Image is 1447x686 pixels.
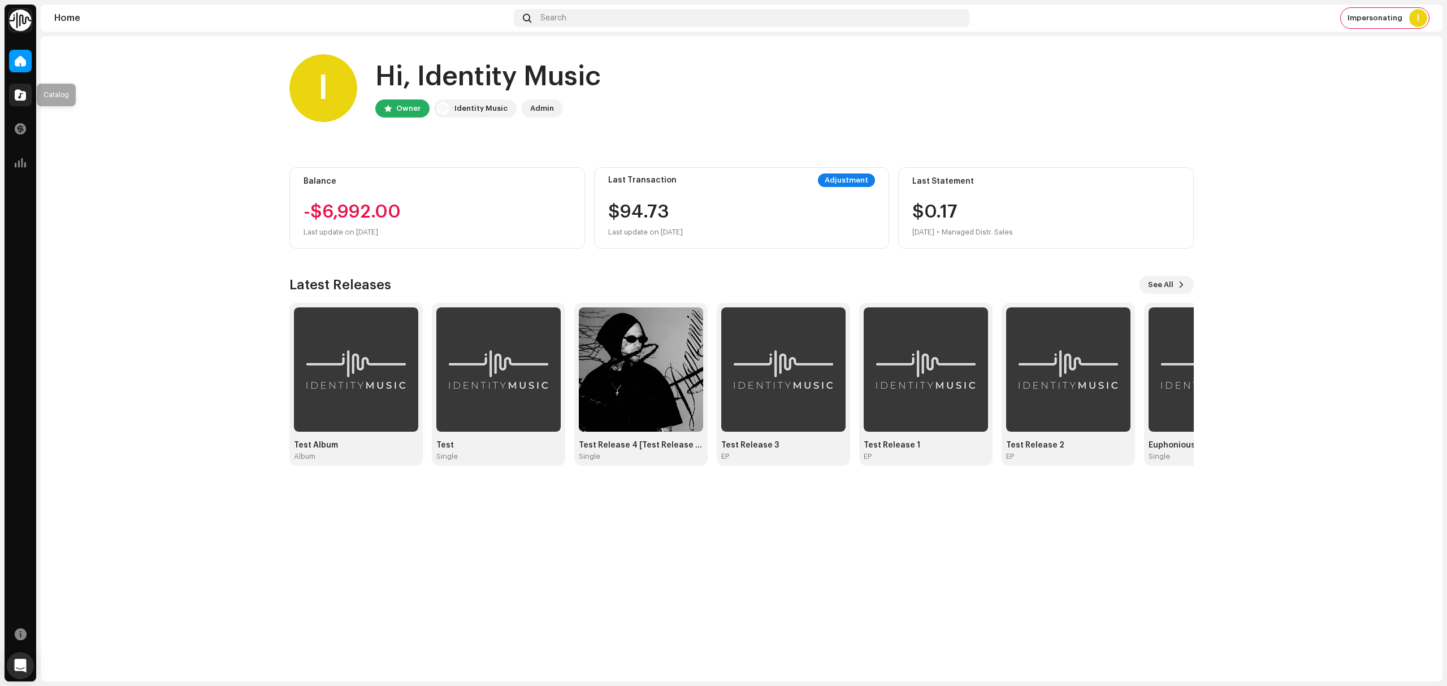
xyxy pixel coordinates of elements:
img: 45b8f837-2a39-4ee8-8c0d-9c61bbd11863 [436,307,561,432]
div: Test Release 4 [Test Release 4 Add] [579,441,703,450]
span: Search [540,14,566,23]
img: 1736a1c5-3ab5-43ca-8642-73d8b1dcab4b [294,307,418,432]
img: 2f51d2d4-377f-4c34-99ca-f727ffc0ed22 [579,307,703,432]
button: See All [1139,276,1194,294]
img: 813540ae-4e1a-43e3-9970-4a222b0a5852 [864,307,988,432]
div: Test Release 2 [1006,441,1130,450]
div: Single [436,452,458,461]
div: EP [1006,452,1014,461]
div: Balance [304,177,571,186]
div: Adjustment [818,173,875,187]
h3: Latest Releases [289,276,391,294]
div: Euphonious [1149,441,1273,450]
div: Last update on [DATE] [608,225,683,239]
div: I [289,54,357,122]
div: [DATE] [912,225,934,239]
div: Test Release 1 [864,441,988,450]
img: 0f74c21f-6d1c-4dbc-9196-dbddad53419e [436,102,450,115]
div: Home [54,14,509,23]
img: 0f74c21f-6d1c-4dbc-9196-dbddad53419e [9,9,32,32]
div: Owner [396,102,421,115]
div: I [1409,9,1427,27]
re-o-card-value: Balance [289,167,585,249]
div: Test [436,441,561,450]
div: Open Intercom Messenger [7,652,34,679]
div: Identity Music [454,102,508,115]
div: EP [721,452,729,461]
div: Managed Distr. Sales [942,225,1013,239]
div: • [937,225,939,239]
img: 2f1c046b-b709-4bb3-80e4-19f78c98af7a [1006,307,1130,432]
div: Admin [530,102,554,115]
div: Hi, Identity Music [375,59,601,95]
div: Album [294,452,315,461]
span: Impersonating [1348,14,1402,23]
div: Last Statement [912,177,1180,186]
div: Last Transaction [608,176,677,185]
img: 1558b80c-4d13-4dcf-87f8-2649cc740bd8 [721,307,846,432]
div: Last update on [DATE] [304,225,571,239]
div: Test Album [294,441,418,450]
div: Single [579,452,600,461]
div: Single [1149,452,1170,461]
img: 76a9ede5-b032-46e4-8e36-2ceab256fdd6 [1149,307,1273,432]
re-o-card-value: Last Statement [898,167,1194,249]
div: Test Release 3 [721,441,846,450]
span: See All [1148,273,1173,296]
div: EP [864,452,872,461]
